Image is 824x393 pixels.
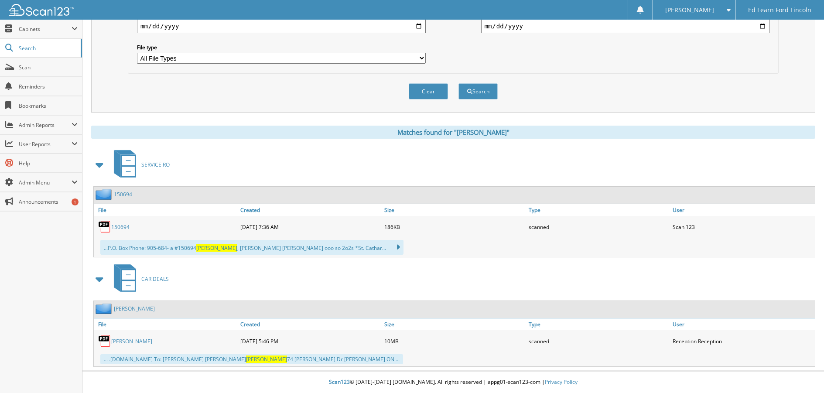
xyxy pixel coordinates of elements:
[19,121,72,129] span: Admin Reports
[72,198,79,205] div: 1
[19,179,72,186] span: Admin Menu
[670,318,815,330] a: User
[19,25,72,33] span: Cabinets
[238,318,383,330] a: Created
[780,351,824,393] iframe: Chat Widget
[100,240,403,255] div: ...P.O. Box Phone: 905-684- a #150694 , [PERSON_NAME] [PERSON_NAME] ooo so 2o2s *St. Cathar...
[9,4,74,16] img: scan123-logo-white.svg
[670,204,815,216] a: User
[670,332,815,350] div: Reception Reception
[409,83,448,99] button: Clear
[329,378,350,386] span: Scan123
[96,303,114,314] img: folder2.png
[527,204,671,216] a: Type
[114,305,155,312] a: [PERSON_NAME]
[100,354,403,364] div: ... .[DOMAIN_NAME] To: [PERSON_NAME] [PERSON_NAME] 74 [PERSON_NAME] Dr [PERSON_NAME] ON ...
[382,318,527,330] a: Size
[19,198,78,205] span: Announcements
[91,126,815,139] div: Matches found for "[PERSON_NAME]"
[382,332,527,350] div: 10MB
[670,218,815,236] div: Scan 123
[527,318,671,330] a: Type
[238,332,383,350] div: [DATE] 5:46 PM
[114,191,132,198] a: 150694
[196,244,237,252] span: [PERSON_NAME]
[111,338,152,345] a: [PERSON_NAME]
[111,223,130,231] a: 150694
[109,262,169,296] a: CAR DEALS
[19,160,78,167] span: Help
[527,332,671,350] div: scanned
[545,378,578,386] a: Privacy Policy
[481,19,770,33] input: end
[382,218,527,236] div: 186KB
[527,218,671,236] div: scanned
[137,19,426,33] input: start
[19,44,76,52] span: Search
[238,218,383,236] div: [DATE] 7:36 AM
[19,64,78,71] span: Scan
[141,161,170,168] span: SERVICE RO
[96,189,114,200] img: folder2.png
[94,318,238,330] a: File
[98,220,111,233] img: PDF.png
[109,147,170,182] a: SERVICE RO
[19,140,72,148] span: User Reports
[246,355,287,363] span: [PERSON_NAME]
[238,204,383,216] a: Created
[19,83,78,90] span: Reminders
[137,44,426,51] label: File type
[98,335,111,348] img: PDF.png
[382,204,527,216] a: Size
[141,275,169,283] span: CAR DEALS
[458,83,498,99] button: Search
[82,372,824,393] div: © [DATE]-[DATE] [DOMAIN_NAME]. All rights reserved | appg01-scan123-com |
[19,102,78,109] span: Bookmarks
[665,7,714,13] span: [PERSON_NAME]
[94,204,238,216] a: File
[748,7,811,13] span: Ed Learn Ford Lincoln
